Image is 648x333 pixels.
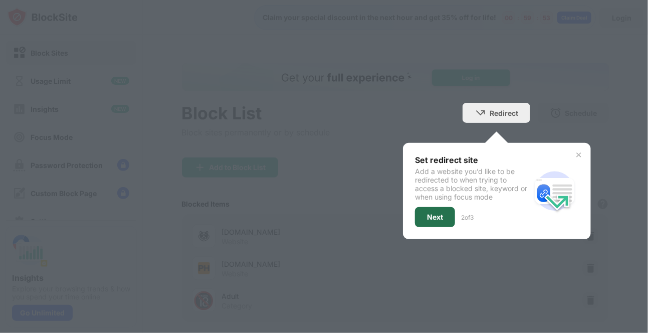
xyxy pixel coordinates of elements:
div: 2 of 3 [461,214,474,221]
div: Set redirect site [415,155,531,165]
img: x-button.svg [575,151,583,159]
div: Redirect [490,109,518,117]
div: Next [427,213,443,221]
div: Add a website you’d like to be redirected to when trying to access a blocked site, keyword or whe... [415,167,531,201]
img: redirect.svg [531,167,579,215]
